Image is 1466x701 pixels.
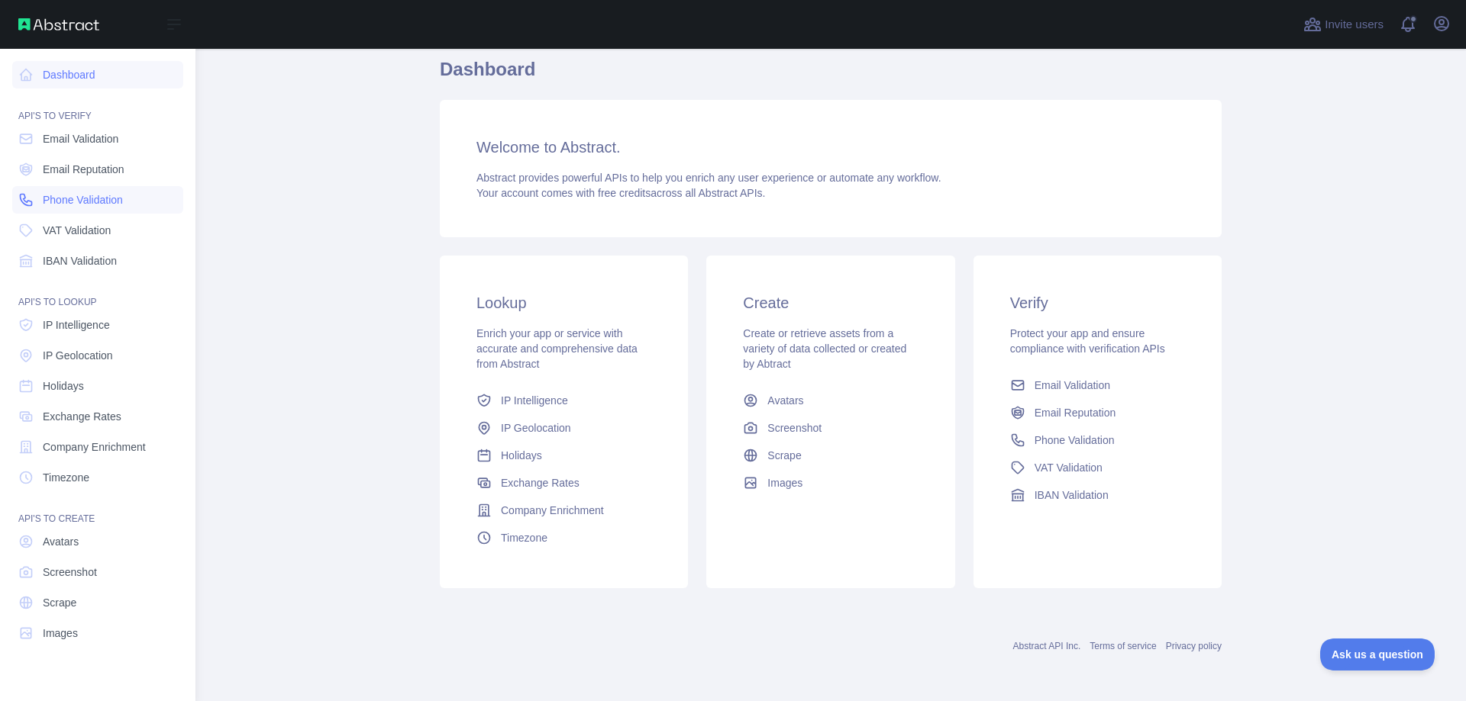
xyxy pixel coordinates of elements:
[1035,378,1110,393] span: Email Validation
[43,378,84,394] span: Holidays
[1300,12,1387,37] button: Invite users
[1010,292,1185,314] h3: Verify
[767,420,822,436] span: Screenshot
[12,92,183,122] div: API'S TO VERIFY
[43,192,123,207] span: Phone Validation
[501,393,568,408] span: IP Intelligence
[476,327,638,370] span: Enrich your app or service with accurate and comprehensive data from Abstract
[1325,16,1384,34] span: Invite users
[476,292,651,314] h3: Lookup
[12,494,183,525] div: API'S TO CREATE
[767,448,801,463] span: Scrape
[18,18,99,31] img: Abstract API
[12,278,183,308] div: API'S TO LOOKUP
[476,172,941,184] span: Abstract provides powerful APIs to help you enrich any user experience or automate any workflow.
[12,217,183,244] a: VAT Validation
[737,387,924,414] a: Avatars
[1013,641,1081,651] a: Abstract API Inc.
[43,223,111,238] span: VAT Validation
[12,342,183,369] a: IP Geolocation
[470,524,657,551] a: Timezone
[43,439,146,455] span: Company Enrichment
[476,187,765,199] span: Your account comes with across all Abstract APIs.
[1004,426,1191,454] a: Phone Validation
[476,137,1185,158] h3: Welcome to Abstract.
[12,528,183,555] a: Avatars
[12,558,183,586] a: Screenshot
[1320,638,1435,670] iframe: Toggle Customer Support
[1035,460,1103,475] span: VAT Validation
[1004,371,1191,399] a: Email Validation
[1035,487,1109,503] span: IBAN Validation
[12,589,183,616] a: Scrape
[12,186,183,214] a: Phone Validation
[43,253,117,269] span: IBAN Validation
[1004,399,1191,426] a: Email Reputation
[43,595,76,610] span: Scrape
[1035,405,1116,420] span: Email Reputation
[1035,432,1115,448] span: Phone Validation
[598,187,651,199] span: free credits
[501,530,547,545] span: Timezone
[43,564,97,580] span: Screenshot
[12,403,183,430] a: Exchange Rates
[43,162,124,177] span: Email Reputation
[737,442,924,469] a: Scrape
[43,625,78,641] span: Images
[12,156,183,183] a: Email Reputation
[767,393,803,408] span: Avatars
[12,619,183,647] a: Images
[12,311,183,339] a: IP Intelligence
[1090,641,1156,651] a: Terms of service
[470,414,657,442] a: IP Geolocation
[1166,641,1222,651] a: Privacy policy
[470,469,657,497] a: Exchange Rates
[12,247,183,275] a: IBAN Validation
[43,317,110,333] span: IP Intelligence
[43,534,79,549] span: Avatars
[737,469,924,497] a: Images
[440,57,1222,94] h1: Dashboard
[43,348,113,363] span: IP Geolocation
[743,327,906,370] span: Create or retrieve assets from a variety of data collected or created by Abtract
[1010,327,1165,355] span: Protect your app and ensure compliance with verification APIs
[767,475,802,490] span: Images
[501,475,580,490] span: Exchange Rates
[12,372,183,400] a: Holidays
[501,503,604,518] span: Company Enrichment
[501,448,542,463] span: Holidays
[1004,481,1191,509] a: IBAN Validation
[737,414,924,442] a: Screenshot
[43,470,89,485] span: Timezone
[43,131,118,146] span: Email Validation
[743,292,918,314] h3: Create
[470,497,657,524] a: Company Enrichment
[43,409,121,424] span: Exchange Rates
[12,433,183,461] a: Company Enrichment
[12,125,183,153] a: Email Validation
[1004,454,1191,481] a: VAT Validation
[470,387,657,414] a: IP Intelligence
[470,442,657,469] a: Holidays
[12,464,183,491] a: Timezone
[501,420,571,436] span: IP Geolocation
[12,61,183,88] a: Dashboard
